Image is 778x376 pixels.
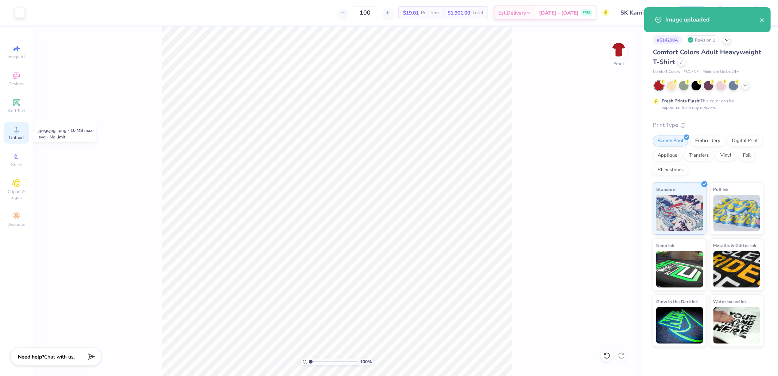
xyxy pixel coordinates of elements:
span: Upload [9,135,24,141]
img: Glow in the Dark Ink [656,307,703,344]
span: Greek [11,162,22,168]
span: $1,901.00 [448,9,470,17]
img: Standard [656,195,703,231]
span: Add Text [8,108,25,114]
span: Comfort Colors [653,69,680,75]
span: Neon Ink [656,242,674,249]
img: Metallic & Glitter Ink [713,251,760,287]
div: Vinyl [716,150,736,161]
div: .jpeg/.jpg, .png - 10 MB max [38,127,92,134]
div: Embroidery [690,136,725,146]
span: Chat with us. [44,353,75,360]
strong: Fresh Prints Flash: [662,98,700,104]
div: Applique [653,150,682,161]
span: [DATE] - [DATE] [539,9,578,17]
span: $19.01 [403,9,419,17]
span: Est. Delivery [498,9,526,17]
img: Neon Ink [656,251,703,287]
input: – – [351,6,379,19]
div: Revision 1 [686,35,719,44]
span: Per Item [421,9,439,17]
span: Water based Ink [713,298,747,305]
strong: Need help? [18,353,44,360]
input: Untitled Design [615,5,669,20]
span: Metallic & Glitter Ink [713,242,756,249]
span: FREE [583,10,591,15]
button: close [760,15,765,24]
span: Total [472,9,483,17]
span: Decorate [8,222,25,227]
div: Digital Print [727,136,763,146]
div: Image uploaded [665,15,760,24]
span: Puff Ink [713,185,729,193]
span: Designs [8,81,24,87]
span: Minimum Order: 24 + [702,69,739,75]
span: Image AI [8,54,25,60]
div: Screen Print [653,136,688,146]
div: Print Type [653,121,763,129]
span: Clipart & logos [4,189,29,200]
img: Water based Ink [713,307,760,344]
div: # 514290A [653,35,682,44]
div: .svg - No limit [38,134,92,140]
span: Comfort Colors Adult Heavyweight T-Shirt [653,48,761,66]
div: Rhinestones [653,165,688,176]
div: Transfers [684,150,713,161]
img: Puff Ink [713,195,760,231]
div: Foil [738,150,755,161]
img: Front [612,42,626,57]
span: 100 % [360,359,372,365]
div: Front [614,60,624,67]
span: # C1717 [684,69,699,75]
span: Standard [656,185,676,193]
div: This color can be expedited for 5 day delivery. [662,98,751,111]
span: Glow in the Dark Ink [656,298,698,305]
